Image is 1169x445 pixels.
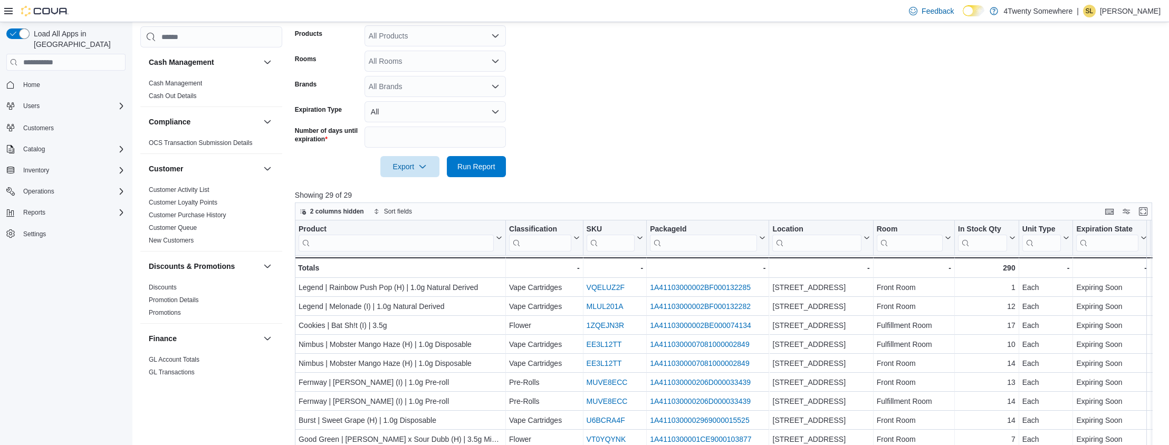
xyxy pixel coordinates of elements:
[23,208,45,217] span: Reports
[876,319,951,332] div: Fulfillment Room
[447,156,506,177] button: Run Report
[509,262,580,274] div: -
[149,333,177,344] h3: Finance
[586,283,624,292] a: VQELUZ2F
[1022,281,1069,294] div: Each
[509,357,580,370] div: Vape Cartridges
[149,57,259,67] button: Cash Management
[1100,5,1161,17] p: [PERSON_NAME]
[650,321,751,330] a: 1A41103000002BE000074134
[261,115,274,128] button: Compliance
[299,338,502,351] div: Nimbus | Mobster Mango Haze (H) | 1.0g Disposable
[586,225,635,235] div: SKU
[149,92,197,100] a: Cash Out Details
[876,414,951,427] div: Front Room
[23,124,54,132] span: Customers
[1022,395,1069,408] div: Each
[586,262,643,274] div: -
[958,262,1015,274] div: 290
[261,332,274,345] button: Finance
[1022,225,1061,235] div: Unit Type
[586,397,627,405] a: MUVE8ECC
[509,281,580,294] div: Vape Cartridges
[295,30,322,38] label: Products
[149,283,177,292] span: Discounts
[299,376,502,389] div: Fernway | [PERSON_NAME] (I) | 1.0g Pre-roll
[2,184,130,199] button: Operations
[19,228,50,240] a: Settings
[586,378,627,386] a: MUVE8ECC
[149,368,195,376] span: GL Transactions
[876,281,951,294] div: Front Room
[1076,225,1138,235] div: Expiration State
[2,99,130,113] button: Users
[1022,300,1069,313] div: Each
[772,225,861,235] div: Location
[509,225,571,235] div: Classification
[149,284,177,291] a: Discounts
[295,55,317,63] label: Rooms
[491,82,500,91] button: Open list of options
[1076,376,1147,389] div: Expiring Soon
[1076,262,1147,274] div: -
[19,227,126,240] span: Settings
[295,105,342,114] label: Expiration Type
[1022,376,1069,389] div: Each
[2,120,130,135] button: Customers
[140,137,282,153] div: Compliance
[1086,5,1094,17] span: SL
[650,225,765,251] button: PackageId
[299,395,502,408] div: Fernway | [PERSON_NAME] (I) | 1.0g Pre-roll
[1022,225,1061,251] div: Unit Type
[387,156,433,177] span: Export
[1076,395,1147,408] div: Expiring Soon
[772,225,869,251] button: Location
[149,356,199,363] a: GL Account Totals
[2,142,130,157] button: Catalog
[299,319,502,332] div: Cookies | Bat Sh!t (I) | 3.5g
[1076,357,1147,370] div: Expiring Soon
[149,261,235,272] h3: Discounts & Promotions
[876,395,951,408] div: Fulfillment Room
[149,186,209,194] a: Customer Activity List
[299,300,502,313] div: Legend | Melonade (I) | 1.0g Natural Derived
[23,230,46,238] span: Settings
[149,237,194,244] a: New Customers
[149,369,195,376] a: GL Transactions
[140,353,282,383] div: Finance
[491,57,500,65] button: Open list of options
[2,226,130,241] button: Settings
[149,224,197,231] a: Customer Queue
[1120,205,1133,218] button: Display options
[23,166,49,175] span: Inventory
[509,225,580,251] button: Classification
[509,376,580,389] div: Pre-Rolls
[922,6,954,16] span: Feedback
[149,211,226,219] a: Customer Purchase History
[19,122,58,134] a: Customers
[876,338,951,351] div: Fulfillment Room
[958,300,1015,313] div: 12
[261,260,274,273] button: Discounts & Promotions
[2,163,130,178] button: Inventory
[963,16,963,17] span: Dark Mode
[19,100,126,112] span: Users
[149,117,190,127] h3: Compliance
[586,416,625,424] a: U6BCRA4F
[299,225,494,251] div: Product
[958,395,1015,408] div: 14
[958,225,1007,251] div: In Stock Qty
[299,414,502,427] div: Burst | Sweet Grape (H) | 1.0g Disposable
[586,302,623,311] a: MLUL201A
[650,225,757,235] div: PackageId
[261,56,274,69] button: Cash Management
[21,6,69,16] img: Cova
[1022,319,1069,332] div: Each
[365,101,506,122] button: All
[772,338,869,351] div: [STREET_ADDRESS]
[876,376,951,389] div: Front Room
[586,225,643,251] button: SKU
[586,321,624,330] a: 1ZQEJN3R
[876,225,942,251] div: Room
